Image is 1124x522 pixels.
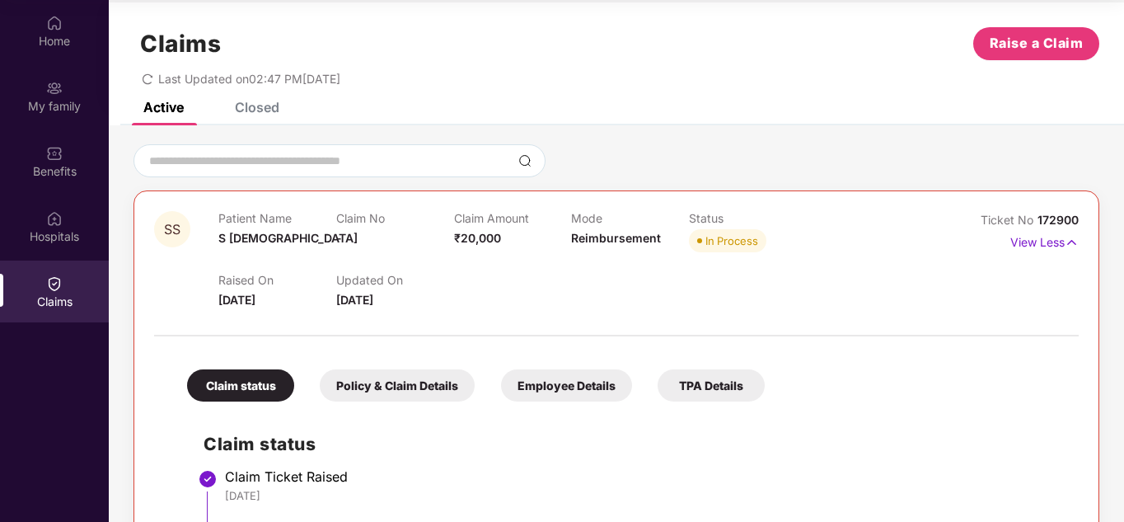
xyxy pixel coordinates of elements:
p: Patient Name [218,211,336,225]
img: svg+xml;base64,PHN2ZyBpZD0iSG9tZSIgeG1sbnM9Imh0dHA6Ly93d3cudzMub3JnLzIwMDAvc3ZnIiB3aWR0aD0iMjAiIG... [46,15,63,31]
img: svg+xml;base64,PHN2ZyBpZD0iQmVuZWZpdHMiIHhtbG5zPSJodHRwOi8vd3d3LnczLm9yZy8yMDAwL3N2ZyIgd2lkdGg9Ij... [46,145,63,162]
span: [DATE] [218,293,255,307]
img: svg+xml;base64,PHN2ZyBpZD0iU2VhcmNoLTMyeDMyIiB4bWxucz0iaHR0cDovL3d3dy53My5vcmcvMjAwMC9zdmciIHdpZH... [518,154,532,167]
span: SS [164,223,180,237]
div: [DATE] [225,488,1062,503]
p: Raised On [218,273,336,287]
span: Raise a Claim [990,33,1084,54]
span: redo [142,72,153,86]
div: Closed [235,99,279,115]
span: [DATE] [336,293,373,307]
img: svg+xml;base64,PHN2ZyBpZD0iSG9zcGl0YWxzIiB4bWxucz0iaHR0cDovL3d3dy53My5vcmcvMjAwMC9zdmciIHdpZHRoPS... [46,210,63,227]
img: svg+xml;base64,PHN2ZyBpZD0iQ2xhaW0iIHhtbG5zPSJodHRwOi8vd3d3LnczLm9yZy8yMDAwL3N2ZyIgd2lkdGg9IjIwIi... [46,275,63,292]
span: 172900 [1037,213,1079,227]
p: Claim No [336,211,454,225]
span: Ticket No [981,213,1037,227]
span: Reimbursement [571,231,661,245]
div: Claim Ticket Raised [225,468,1062,485]
div: Claim status [187,369,294,402]
p: Status [689,211,807,225]
img: svg+xml;base64,PHN2ZyB3aWR0aD0iMjAiIGhlaWdodD0iMjAiIHZpZXdCb3g9IjAgMCAyMCAyMCIgZmlsbD0ibm9uZSIgeG... [46,80,63,96]
p: Claim Amount [454,211,572,225]
h2: Claim status [204,430,1062,458]
span: S [DEMOGRAPHIC_DATA] [218,231,358,245]
img: svg+xml;base64,PHN2ZyBpZD0iU3RlcC1Eb25lLTMyeDMyIiB4bWxucz0iaHR0cDovL3d3dy53My5vcmcvMjAwMC9zdmciIH... [198,469,218,489]
div: TPA Details [658,369,765,402]
span: ₹20,000 [454,231,501,245]
p: Updated On [336,273,454,287]
img: svg+xml;base64,PHN2ZyB4bWxucz0iaHR0cDovL3d3dy53My5vcmcvMjAwMC9zdmciIHdpZHRoPSIxNyIgaGVpZ2h0PSIxNy... [1065,233,1079,252]
div: In Process [705,233,758,249]
div: Active [143,99,184,115]
p: Mode [571,211,689,225]
p: View Less [1010,229,1079,252]
span: - [336,231,342,245]
h1: Claims [140,30,221,58]
span: Last Updated on 02:47 PM[DATE] [158,72,340,86]
div: Employee Details [501,369,632,402]
div: Policy & Claim Details [320,369,475,402]
button: Raise a Claim [973,27,1099,60]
